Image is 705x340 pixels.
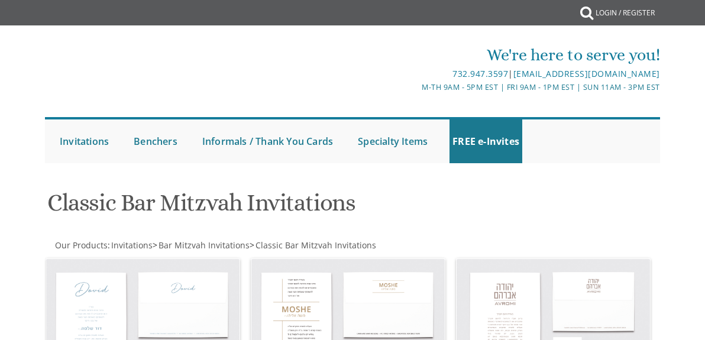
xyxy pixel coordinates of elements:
div: M-Th 9am - 5pm EST | Fri 9am - 1pm EST | Sun 11am - 3pm EST [251,81,660,93]
a: FREE e-Invites [449,119,522,163]
a: Classic Bar Mitzvah Invitations [254,239,376,251]
a: Informals / Thank You Cards [199,119,336,163]
span: > [250,239,376,251]
span: Invitations [111,239,153,251]
a: Benchers [131,119,180,163]
a: Invitations [57,119,112,163]
span: Bar Mitzvah Invitations [159,239,250,251]
a: Our Products [54,239,108,251]
div: We're here to serve you! [251,43,660,67]
a: Bar Mitzvah Invitations [157,239,250,251]
span: > [153,239,250,251]
a: Specialty Items [355,119,431,163]
a: 732.947.3597 [452,68,508,79]
span: Classic Bar Mitzvah Invitations [256,239,376,251]
a: Invitations [110,239,153,251]
div: | [251,67,660,81]
div: : [45,239,660,251]
h1: Classic Bar Mitzvah Invitations [47,190,658,225]
a: [EMAIL_ADDRESS][DOMAIN_NAME] [513,68,660,79]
